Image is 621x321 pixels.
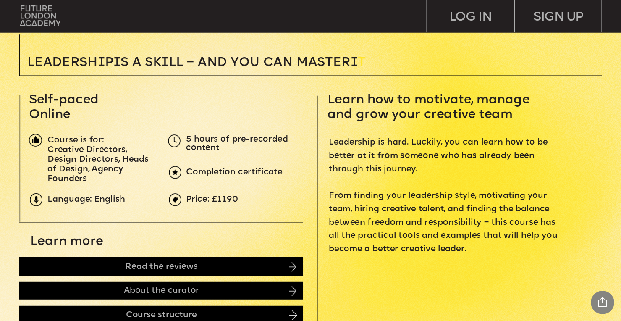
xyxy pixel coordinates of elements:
span: Leadership is hard. Luckily, you can learn how to be better at it from someone who has already be... [329,138,560,254]
span: i [98,56,105,69]
img: image-14cb1b2c-41b0-4782-8715-07bdb6bd2f06.png [289,262,297,271]
span: Learn how to motivate, manage and grow your creative team [328,94,533,121]
span: i [113,56,121,69]
img: upload-969c61fd-ea08-4d05-af36-d273f2608f5e.png [169,193,181,206]
span: 5 hours of pre-recorded content [186,135,290,153]
img: upload-bfdffa89-fac7-4f57-a443-c7c39906ba42.png [20,5,61,26]
span: Course is for: [47,136,104,145]
span: Creative Directors, Design Directors, Heads of Design, Agency Founders [47,145,151,184]
span: Online [29,108,70,121]
span: Price: £1190 [186,195,238,205]
div: Share [591,291,614,314]
img: image-d430bf59-61f2-4e83-81f2-655be665a85d.png [289,286,297,296]
img: upload-6b0d0326-a6ce-441c-aac1-c2ff159b353e.png [169,166,181,179]
span: Language: English [47,195,125,205]
p: T [27,56,464,69]
img: image-ebac62b4-e37e-4ca8-99fd-bb379c720805.png [289,310,297,320]
img: upload-5dcb7aea-3d7f-4093-a867-f0427182171d.png [168,134,181,147]
span: Self-paced [29,94,99,106]
span: Completion certificate [186,168,283,177]
span: Leadersh p s a sk ll – and you can MASTER [27,56,358,69]
img: upload-9eb2eadd-7bf9-4b2b-b585-6dd8b9275b41.png [30,193,42,206]
span: i [351,56,358,69]
span: Learn more [30,235,103,248]
img: image-1fa7eedb-a71f-428c-a033-33de134354ef.png [29,134,42,147]
span: i [161,56,168,69]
